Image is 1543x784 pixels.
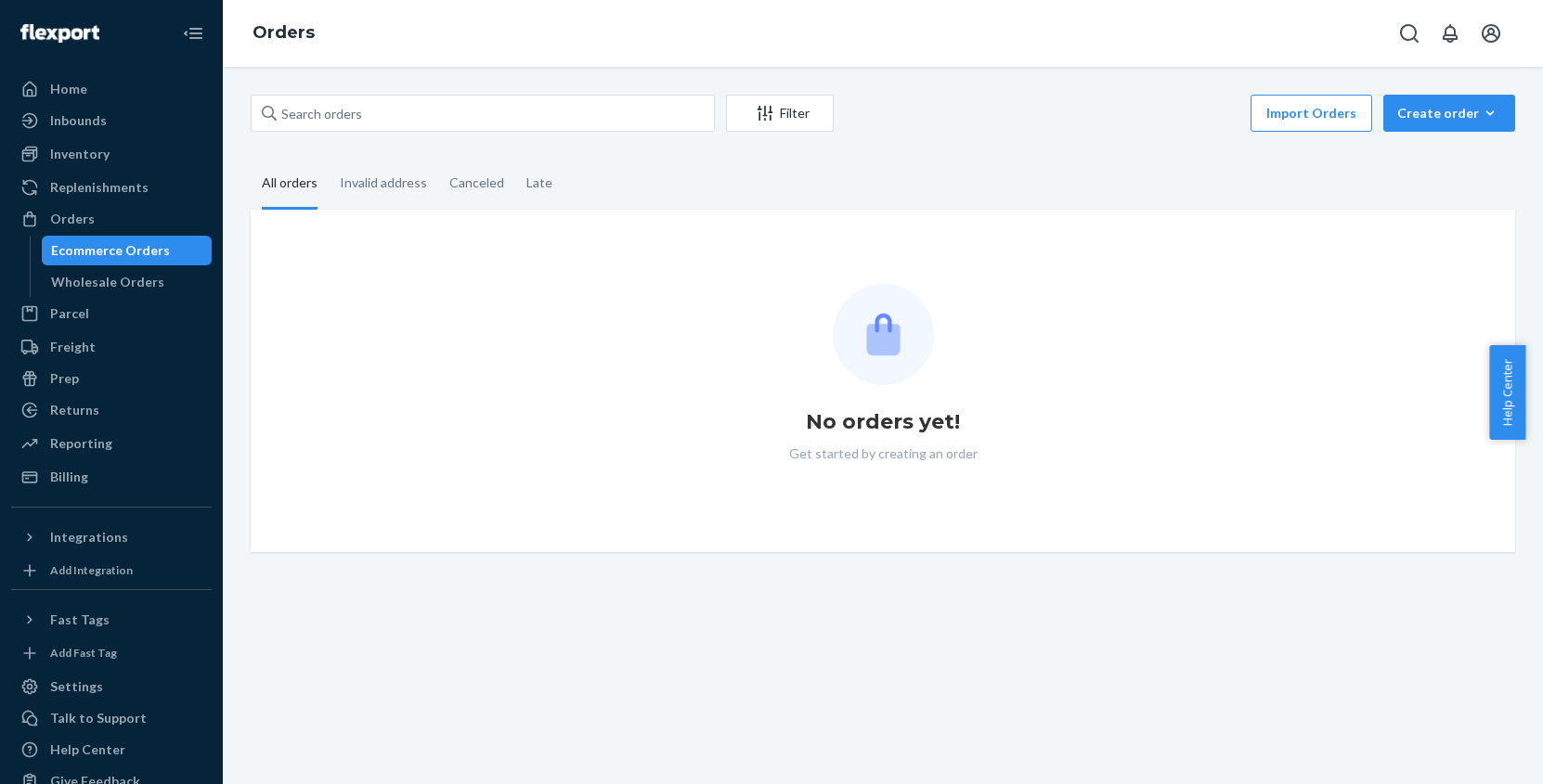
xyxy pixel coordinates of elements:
button: Close Navigation [175,15,212,52]
button: Open account menu [1472,15,1510,52]
img: Flexport logo [20,24,99,43]
div: Add Integration [50,562,133,578]
a: Settings [11,672,212,701]
a: Add Integration [11,559,212,582]
div: Canceled [449,159,504,207]
a: Wholesale Orders [42,267,213,297]
button: Talk to Support [11,703,212,733]
div: Returns [50,401,99,419]
div: Integrations [50,528,128,546]
a: Home [11,74,212,104]
div: Orders [50,210,95,228]
div: Inbounds [50,111,107,130]
a: Ecommerce Orders [42,236,213,265]
div: Inventory [50,145,110,163]
button: Open Search Box [1391,15,1428,52]
div: Reporting [50,434,112,453]
a: Billing [11,462,212,492]
button: Fast Tags [11,605,212,635]
div: Help Center [50,740,125,759]
a: Prep [11,364,212,393]
div: Filter [727,104,833,122]
div: Ecommerce Orders [51,241,170,260]
div: Settings [50,677,103,696]
a: Replenishments [11,173,212,202]
div: Home [50,80,87,98]
div: Add Fast Tag [50,645,117,661]
button: Create order [1383,95,1515,132]
button: Integrations [11,522,212,552]
a: Freight [11,332,212,362]
button: Open notifications [1432,15,1469,52]
div: Create order [1397,104,1501,122]
a: Orders [11,204,212,234]
div: Late [526,159,552,207]
h1: No orders yet! [806,407,960,437]
p: Get started by creating an order [789,444,978,463]
a: Help Center [11,735,212,765]
a: Inventory [11,139,212,169]
div: Fast Tags [50,610,110,629]
input: Search orders [251,95,715,132]
a: Inbounds [11,106,212,135]
div: Talk to Support [50,709,147,727]
div: Prep [50,369,79,388]
button: Filter [726,95,834,132]
div: Wholesale Orders [51,273,164,291]
a: Returns [11,395,212,425]
button: Help Center [1489,345,1525,440]
button: Import Orders [1251,95,1372,132]
a: Parcel [11,299,212,328]
a: Add Fast Tag [11,642,212,664]
div: Parcel [50,304,89,323]
div: Replenishments [50,178,149,197]
a: Orders [253,22,315,43]
img: Empty list [833,284,934,385]
ol: breadcrumbs [238,6,330,60]
div: Invalid address [340,159,427,207]
div: All orders [262,159,318,210]
div: Billing [50,468,88,486]
a: Reporting [11,429,212,458]
div: Freight [50,338,96,356]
